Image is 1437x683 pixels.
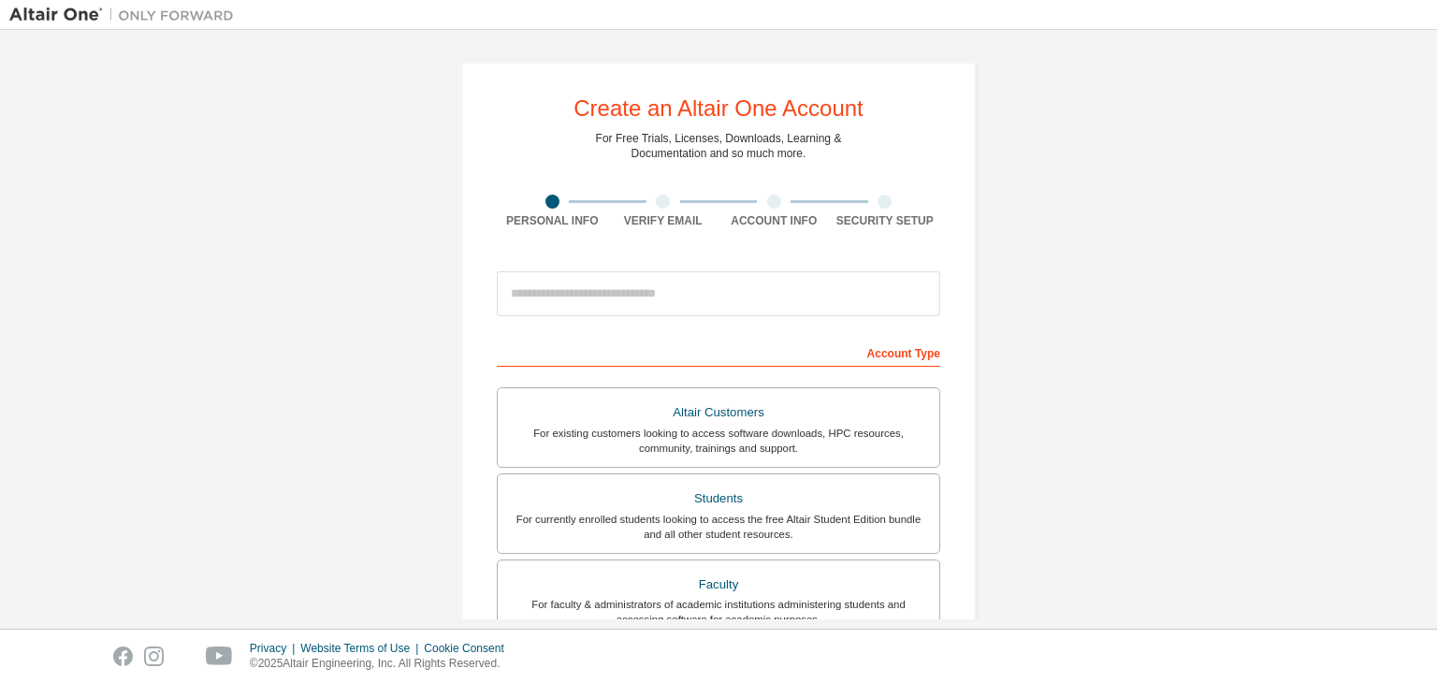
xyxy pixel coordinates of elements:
[509,426,928,456] div: For existing customers looking to access software downloads, HPC resources, community, trainings ...
[608,213,719,228] div: Verify Email
[144,647,164,666] img: instagram.svg
[509,572,928,598] div: Faculty
[509,400,928,426] div: Altair Customers
[250,641,300,656] div: Privacy
[9,6,243,24] img: Altair One
[830,213,941,228] div: Security Setup
[718,213,830,228] div: Account Info
[497,337,940,367] div: Account Type
[113,647,133,666] img: facebook.svg
[509,597,928,627] div: For faculty & administrators of academic institutions administering students and accessing softwa...
[509,512,928,542] div: For currently enrolled students looking to access the free Altair Student Edition bundle and all ...
[300,641,424,656] div: Website Terms of Use
[424,641,515,656] div: Cookie Consent
[250,656,515,672] p: © 2025 Altair Engineering, Inc. All Rights Reserved.
[596,131,842,161] div: For Free Trials, Licenses, Downloads, Learning & Documentation and so much more.
[206,647,233,666] img: youtube.svg
[497,213,608,228] div: Personal Info
[509,486,928,512] div: Students
[573,97,864,120] div: Create an Altair One Account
